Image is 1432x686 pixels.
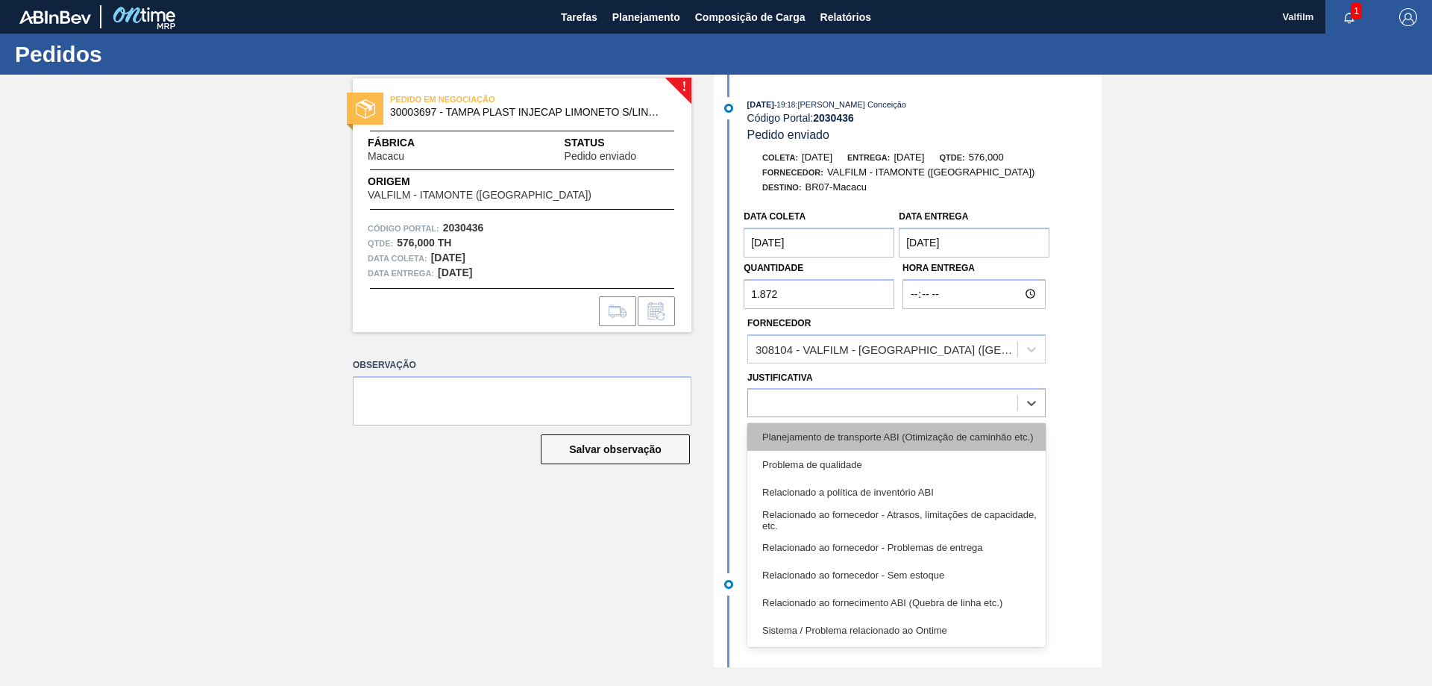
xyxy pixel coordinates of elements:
[813,112,854,124] strong: 2030436
[612,8,680,26] span: Planejamento
[724,104,733,113] img: atual
[805,181,867,193] span: BR07-Macacu
[747,451,1046,478] div: Problema de qualidade
[747,534,1046,561] div: Relacionado ao fornecedor - Problemas de entrega
[747,478,1046,506] div: Relacionado a política de inventório ABI
[747,561,1046,589] div: Relacionado ao fornecedor - Sem estoque
[747,589,1046,617] div: Relacionado ao fornecimento ABI (Quebra de linha etc.)
[1325,7,1373,28] button: Notificações
[744,228,894,258] input: dd/mm/yyyy
[747,423,1046,451] div: Planejamento de transporte ABI (Otimização de caminhão etc.)
[541,434,690,464] button: Salvar observação
[747,112,1102,124] div: Código Portal:
[443,222,484,234] strong: 2030436
[827,166,1035,178] span: VALFILM - ITAMONTE ([GEOGRAPHIC_DATA])
[747,372,813,383] label: Justificativa
[368,266,434,281] span: Data entrega:
[747,128,829,141] span: Pedido enviado
[397,237,451,249] strong: 576,000 TH
[902,258,1046,279] label: Hora Entrega
[747,421,1046,443] label: Observações
[695,8,805,26] span: Composição de Carga
[774,101,795,109] span: - 19:18
[756,343,1019,355] div: 308104 - VALFILM - [GEOGRAPHIC_DATA] ([GEOGRAPHIC_DATA])
[599,296,636,326] div: Ir para Composição de Carga
[802,152,832,163] span: [DATE]
[390,107,661,118] span: 30003697 - TAMPA PLAST INJECAP LIMONETO S/LINER
[847,153,890,162] span: Entrega:
[724,580,733,589] img: atual
[368,190,591,201] span: VALFILM - ITAMONTE ([GEOGRAPHIC_DATA])
[939,153,964,162] span: Qtde:
[390,92,599,107] span: PEDIDO EM NEGOCIAÇÃO
[565,135,676,151] span: Status
[368,236,393,251] span: Qtde :
[431,252,465,264] strong: [DATE]
[820,8,871,26] span: Relatórios
[795,100,906,109] span: : [PERSON_NAME] Conceição
[368,221,439,236] span: Código Portal:
[747,100,774,109] span: [DATE]
[19,10,91,24] img: TNhmsLtSVTkK8tSr43FrP2fwEKptu5GPRR3wAAAABJRU5ErkJggg==
[894,152,924,163] span: [DATE]
[747,506,1046,534] div: Relacionado ao fornecedor - Atrasos, limitações de capacidade, etc.
[747,617,1046,644] div: Sistema / Problema relacionado ao Ontime
[15,46,280,63] h1: Pedidos
[1399,8,1417,26] img: Logout
[368,251,427,266] span: Data coleta:
[561,8,597,26] span: Tarefas
[638,296,675,326] div: Informar alteração no pedido
[762,153,798,162] span: Coleta:
[368,135,451,151] span: Fábrica
[747,318,811,328] label: Fornecedor
[368,174,634,190] span: Origem
[353,355,691,376] label: Observação
[969,152,1004,163] span: 576,000
[744,211,805,222] label: Data coleta
[762,183,802,192] span: Destino:
[368,151,404,162] span: Macacu
[438,266,472,278] strong: [DATE]
[899,211,968,222] label: Data entrega
[744,263,803,273] label: Quantidade
[356,99,375,119] img: status
[1351,3,1362,19] span: 1
[565,151,637,162] span: Pedido enviado
[762,168,823,177] span: Fornecedor:
[899,228,1049,258] input: dd/mm/yyyy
